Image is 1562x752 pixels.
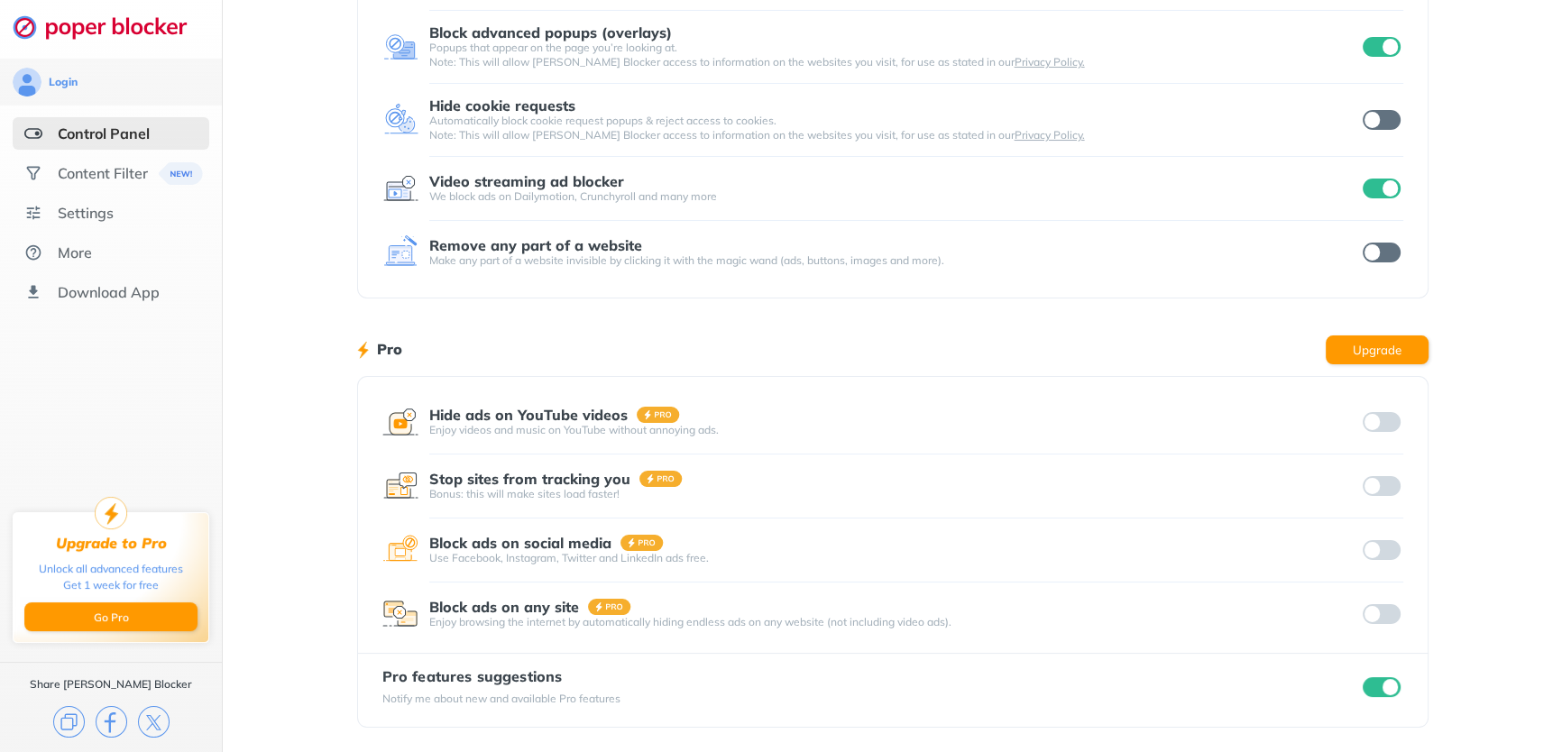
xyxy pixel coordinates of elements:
img: features-selected.svg [24,124,42,142]
div: Share [PERSON_NAME] Blocker [30,677,192,692]
div: Use Facebook, Instagram, Twitter and LinkedIn ads free. [429,551,1359,565]
img: feature icon [382,532,418,568]
div: Settings [58,204,114,222]
div: Content Filter [58,164,148,182]
img: about.svg [24,243,42,261]
div: Hide ads on YouTube videos [429,407,628,423]
div: Remove any part of a website [429,237,642,253]
img: feature icon [382,596,418,632]
div: Stop sites from tracking you [429,471,630,487]
div: Video streaming ad blocker [429,173,624,189]
a: Privacy Policy. [1015,55,1085,69]
div: More [58,243,92,261]
div: Automatically block cookie request popups & reject access to cookies. Note: This will allow [PERS... [429,114,1359,142]
div: Upgrade to Pro [56,535,167,552]
img: logo-webpage.svg [13,14,207,40]
h1: Pro [377,337,402,361]
img: upgrade-to-pro.svg [95,497,127,529]
div: We block ads on Dailymotion, Crunchyroll and many more [429,189,1359,204]
div: Enjoy browsing the internet by automatically hiding endless ads on any website (not including vid... [429,615,1359,629]
div: Block ads on any site [429,599,579,615]
img: feature icon [382,468,418,504]
div: Bonus: this will make sites load faster! [429,487,1359,501]
img: menuBanner.svg [157,162,201,185]
img: pro-badge.svg [639,471,683,487]
img: feature icon [382,234,418,271]
img: feature icon [382,29,418,65]
img: avatar.svg [13,68,41,96]
img: lighting bolt [357,339,369,361]
div: Popups that appear on the page you’re looking at. Note: This will allow [PERSON_NAME] Blocker acc... [429,41,1359,69]
div: Get 1 week for free [63,577,159,593]
div: Make any part of a website invisible by clicking it with the magic wand (ads, buttons, images and... [429,253,1359,268]
div: Hide cookie requests [429,97,575,114]
img: copy.svg [53,706,85,738]
div: Unlock all advanced features [39,561,183,577]
img: facebook.svg [96,706,127,738]
div: Control Panel [58,124,150,142]
img: pro-badge.svg [637,407,680,423]
img: x.svg [138,706,170,738]
img: social.svg [24,164,42,182]
a: Privacy Policy. [1015,128,1085,142]
img: pro-badge.svg [620,535,664,551]
button: Go Pro [24,602,198,631]
img: pro-badge.svg [588,599,631,615]
div: Block ads on social media [429,535,611,551]
div: Notify me about new and available Pro features [382,692,620,706]
img: settings.svg [24,204,42,222]
button: Upgrade [1326,335,1429,364]
div: Enjoy videos and music on YouTube without annoying ads. [429,423,1359,437]
div: Login [49,75,78,89]
img: feature icon [382,404,418,440]
img: feature icon [382,170,418,206]
img: feature icon [382,102,418,138]
img: download-app.svg [24,283,42,301]
div: Block advanced popups (overlays) [429,24,672,41]
div: Download App [58,283,160,301]
div: Pro features suggestions [382,668,620,684]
